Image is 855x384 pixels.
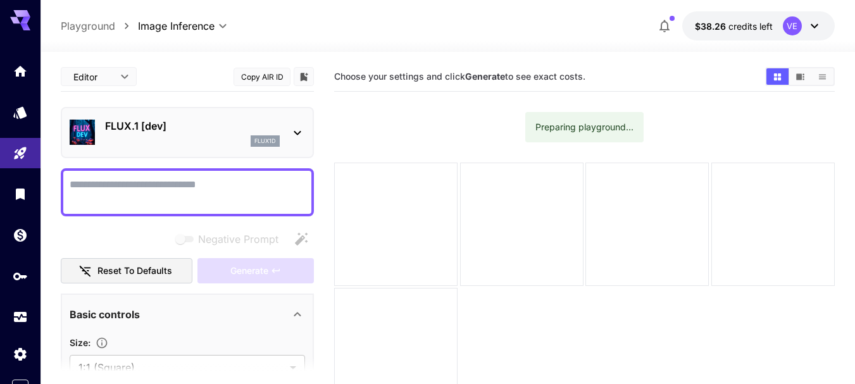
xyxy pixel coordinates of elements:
div: Playground [13,146,28,161]
div: Usage [13,309,28,325]
button: Reset to defaults [61,258,192,284]
div: Show media in grid viewShow media in video viewShow media in list view [765,67,835,86]
span: Negative prompts are not compatible with the selected model. [173,231,289,247]
button: $38.26059VE [682,11,835,40]
p: Basic controls [70,307,140,322]
span: Size : [70,337,90,348]
span: $38.26 [695,21,728,32]
button: Show media in grid view [766,68,789,85]
p: flux1d [254,137,276,146]
div: Wallet [13,227,28,243]
div: VE [783,16,802,35]
button: Show media in list view [811,68,833,85]
div: Preparing playground... [535,116,633,139]
nav: breadcrumb [61,18,138,34]
span: credits left [728,21,773,32]
span: Negative Prompt [198,232,278,247]
p: FLUX.1 [dev] [105,118,280,133]
div: $38.26059 [695,20,773,33]
div: FLUX.1 [dev]flux1d [70,113,305,152]
button: Add to library [298,69,309,84]
div: Basic controls [70,299,305,330]
span: Choose your settings and click to see exact costs. [334,71,585,82]
span: Editor [73,70,113,84]
div: Library [13,186,28,202]
div: API Keys [13,268,28,284]
button: Adjust the dimensions of the generated image by specifying its width and height in pixels, or sel... [90,337,113,349]
a: Playground [61,18,115,34]
div: Models [13,104,28,120]
b: Generate [465,71,505,82]
button: Copy AIR ID [234,68,290,86]
button: Show media in video view [789,68,811,85]
div: Home [13,63,28,79]
div: Settings [13,346,28,362]
span: Image Inference [138,18,215,34]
